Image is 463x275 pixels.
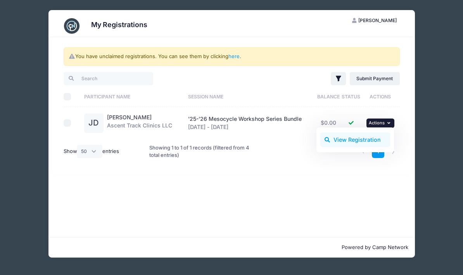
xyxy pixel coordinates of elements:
[361,86,399,107] th: Actions: activate to sort column ascending
[64,145,119,158] label: Show entries
[77,145,103,158] select: Showentries
[188,115,312,131] div: [DATE] - [DATE]
[64,18,79,34] img: CampNetwork
[107,114,152,120] a: [PERSON_NAME]
[341,86,361,107] th: Status: activate to sort column ascending
[316,86,341,107] th: Balance: activate to sort column ascending
[64,86,80,107] th: Select All
[358,17,397,23] span: [PERSON_NAME]
[350,72,400,85] a: Submit Payment
[64,47,400,66] div: You have unclaimed registrations. You can see them by clicking .
[84,120,104,127] a: JD
[91,21,147,29] h3: My Registrations
[84,113,104,133] div: JD
[55,244,409,251] p: Powered by Camp Network
[316,107,341,139] td: $0.00
[149,139,256,164] div: Showing 1 to 1 of 1 records (filtered from 4 total entries)
[80,86,184,107] th: Participant Name: activate to sort column ascending
[366,119,394,128] button: Actions
[107,113,172,133] div: Ascent Track Clinics LLC
[64,72,153,85] input: Search
[184,86,316,107] th: Session Name: activate to sort column ascending
[369,120,385,125] span: Actions
[188,115,302,122] span: '25-'26 Mesocycle Workshop Series Bundle
[346,14,404,27] button: [PERSON_NAME]
[320,132,390,147] a: View Registration
[228,53,240,59] a: here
